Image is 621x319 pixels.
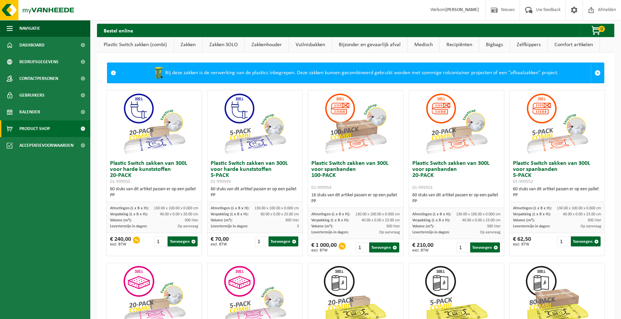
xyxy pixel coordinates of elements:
span: 40.00 x 0.00 x 23.00 cm [462,218,501,222]
span: Acceptatievoorwaarden [19,137,74,154]
span: Afmetingen (L x B x H): [110,206,149,210]
span: 01-999949 [211,179,231,184]
span: 300 liter [487,224,501,228]
span: 01-999950 [110,179,130,184]
a: Zakken SOLO [203,37,244,52]
span: Gebruikers [19,87,44,104]
div: 60 stuks van dit artikel passen er op een pallet [211,186,299,198]
button: Toevoegen [269,236,298,246]
span: 01-999954 [311,185,331,190]
h3: Plastic Switch zakken van 300L voor harde kunststoffen 20-PACK [110,161,198,185]
a: Zakken [174,37,202,52]
div: 60 stuks van dit artikel passen er op een pallet [412,192,501,204]
span: Op aanvraag [480,230,501,234]
a: Medisch [408,37,439,52]
a: Sluit melding [591,63,604,83]
div: € 70,00 [211,236,229,246]
span: 130.00 x 100.00 x 0.000 cm [456,212,501,216]
span: excl. BTW [513,242,531,246]
span: Verpakking (L x B x H): [513,212,551,216]
button: 0 [580,24,614,37]
span: Op aanvraag [178,224,198,228]
span: Navigatie [19,20,40,37]
a: Comfort artikelen [548,37,600,52]
a: Zelfkippers [510,37,547,52]
a: Recipiënten [440,37,479,52]
div: € 240,00 [110,236,131,246]
div: PP [412,198,501,204]
a: Bigbags [479,37,510,52]
h3: Plastic Switch zakken van 300L voor spanbanden 100-PACK [311,161,400,191]
div: € 62,50 [513,236,531,246]
span: Volume (m³): [110,218,132,222]
div: 60 stuks van dit artikel passen er op een pallet [513,186,601,198]
span: 130.00 x 100.00 x 0.000 cm [355,212,400,216]
span: 130.00 x 100.00 x 0.000 cm [154,206,198,210]
span: 40.00 x 0.00 x 23.00 cm [361,218,400,222]
div: Bij deze zakken is de verwerking van de plastics inbegrepen. Deze zakken kunnen gecombineerd gebr... [119,63,591,83]
strong: [PERSON_NAME] [445,7,479,12]
span: 3 [297,224,299,228]
span: excl. BTW [412,248,433,252]
span: Verpakking (L x B x H): [311,218,349,222]
span: 60.00 x 0.00 x 23.00 cm [261,212,299,216]
button: Toevoegen [571,236,601,246]
span: Levertermijn in dagen: [211,224,248,228]
img: 01-999954 [322,90,389,157]
span: 300 liter [386,224,400,228]
h2: Bestel online [97,24,140,37]
span: 01-999952 [513,179,533,184]
button: Toevoegen [470,242,500,252]
div: € 210,00 [412,242,433,252]
img: 01-999949 [221,90,288,157]
span: excl. BTW [110,242,131,246]
span: Levertermijn in dagen: [412,230,449,234]
span: 300 liter [588,218,601,222]
input: 1 [557,236,570,246]
span: Contactpersonen [19,70,58,87]
span: 300 liter [285,218,299,222]
span: excl. BTW [311,248,337,252]
span: Afmetingen (L x B x H): [412,212,451,216]
span: 40.00 x 0.00 x 20.00 cm [160,212,198,216]
span: excl. BTW [211,242,229,246]
img: WB-0240-HPE-GN-50.png [152,66,165,80]
span: Verpakking (L x B x H): [211,212,248,216]
a: Bijzonder en gevaarlijk afval [332,37,407,52]
span: Kalender [19,104,40,120]
span: Product Shop [19,120,50,137]
input: 1 [255,236,268,246]
span: Verpakking (L x B x H): [110,212,148,216]
div: PP [513,192,601,198]
span: Afmetingen (L x B x H): [513,206,552,210]
h3: Plastic Switch zakken van 300L voor spanbanden 20-PACK [412,161,501,191]
span: Levertermijn in dagen: [311,230,348,234]
button: Toevoegen [369,242,399,252]
span: 130.00 x 100.00 x 0.000 cm [557,206,601,210]
span: Volume (m³): [311,224,333,228]
img: 01-999952 [524,90,591,157]
span: Dashboard [19,37,44,54]
h3: Plastic Switch zakken van 300L voor harde kunststoffen 5-PACK [211,161,299,185]
a: Plastic Switch zakken (combi) [97,37,174,52]
div: PP [311,198,400,204]
span: Op aanvraag [379,230,400,234]
h3: Plastic Switch zakken van 300L voor spanbanden 5-PACK [513,161,601,185]
div: € 1 000,00 [311,242,337,252]
span: Bedrijfsgegevens [19,54,59,70]
span: Volume (m³): [211,218,232,222]
input: 1 [456,242,470,252]
input: 1 [355,242,369,252]
img: 01-999950 [121,90,188,157]
a: Zakkenhouder [245,37,289,52]
span: Verpakking (L x B x H): [412,218,450,222]
span: Volume (m³): [412,224,434,228]
span: Afmetingen (L x B x H): [311,212,350,216]
img: 01-999953 [423,90,490,157]
span: Levertermijn in dagen: [110,224,147,228]
span: Levertermijn in dagen: [513,224,550,228]
div: PP [211,192,299,198]
div: PP [110,192,198,198]
span: Volume (m³): [513,218,535,222]
span: Afmetingen (L x B x H): [211,206,249,210]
